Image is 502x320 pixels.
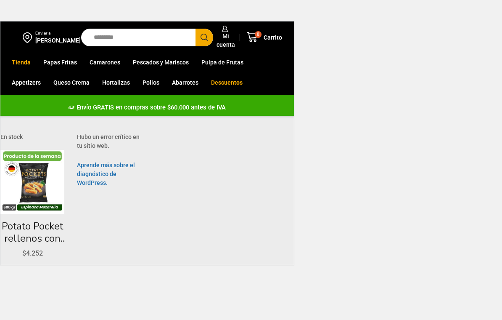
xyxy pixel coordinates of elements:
p: Hubo un error crítico en tu sitio web. [77,133,141,150]
div: [PERSON_NAME] [35,36,81,45]
a: Appetizers [8,75,45,91]
a: Aprende más sobre el diagnóstico de WordPress. [77,162,135,186]
span: Mi cuenta [214,32,235,49]
a: 0 Carrito [243,27,285,47]
a: Queso Crema [49,75,94,91]
a: Camarones [85,54,124,70]
a: Pulpa de Frutas [197,54,248,70]
a: Hortalizas [98,75,134,91]
a: Potato Pocket rellenos con Espinaca y Queso Mozzarella – Caja 8.4 kg [0,220,64,245]
a: Mi cuenta [212,21,235,53]
a: Pescados y Mariscos [129,54,193,70]
p: En stock [0,133,64,141]
a: Pollos [138,75,164,91]
span: Carrito [262,33,282,42]
img: address-field-icon.svg [23,30,35,45]
span: $ [22,249,26,257]
bdi: 4.252 [22,249,43,257]
a: Abarrotes [168,75,203,91]
a: Papas Fritas [39,54,81,70]
button: Search button [196,29,213,46]
span: 0 [255,31,262,38]
div: Enviar a [35,30,81,36]
a: Descuentos [207,75,247,91]
a: Tienda [8,54,35,70]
